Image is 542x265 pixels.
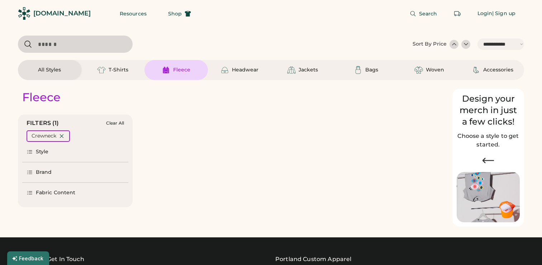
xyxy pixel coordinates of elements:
[220,66,229,74] img: Headwear Icon
[287,66,296,74] img: Jackets Icon
[426,66,444,74] div: Woven
[47,255,84,264] div: Get In Touch
[299,66,318,74] div: Jackets
[27,119,59,127] div: FILTERS (1)
[365,66,378,74] div: Bags
[162,66,170,74] img: Fleece Icon
[168,11,182,16] span: Shop
[106,121,124,126] div: Clear All
[160,6,200,21] button: Shop
[36,148,49,155] div: Style
[483,66,513,74] div: Accessories
[173,66,190,74] div: Fleece
[457,93,520,127] div: Design your merch in just a few clicks!
[33,9,91,18] div: [DOMAIN_NAME]
[109,66,128,74] div: T-Shirts
[354,66,362,74] img: Bags Icon
[492,10,515,17] div: | Sign up
[477,10,493,17] div: Login
[111,6,155,21] button: Resources
[414,66,423,74] img: Woven Icon
[413,41,447,48] div: Sort By Price
[419,11,437,16] span: Search
[401,6,446,21] button: Search
[275,255,351,264] a: Portland Custom Apparel
[22,90,61,104] div: Fleece
[457,172,520,223] img: Image of Lisa Congdon Eye Print on T-Shirt and Hat
[18,7,30,20] img: Rendered Logo - Screens
[232,66,258,74] div: Headwear
[36,189,75,196] div: Fabric Content
[450,6,465,21] button: Retrieve an order
[38,66,61,74] div: All Styles
[36,169,52,176] div: Brand
[32,132,56,140] div: Crewneck
[97,66,106,74] img: T-Shirts Icon
[457,132,520,149] h2: Choose a style to get started.
[472,66,480,74] img: Accessories Icon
